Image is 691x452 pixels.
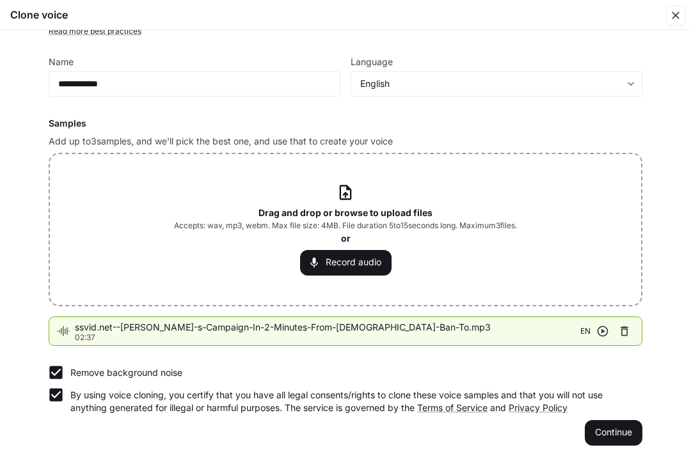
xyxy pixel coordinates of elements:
div: English [351,77,642,90]
p: Add up to 3 samples, and we'll pick the best one, and use that to create your voice [49,135,642,148]
b: or [341,233,351,244]
a: Privacy Policy [509,402,568,413]
b: Drag and drop or browse to upload files [258,207,433,218]
span: Accepts: wav, mp3, webm. Max file size: 4MB. File duration 5 to 15 seconds long. Maximum 3 files. [174,219,517,232]
p: By using voice cloning, you certify that you have all legal consents/rights to clone these voice ... [70,389,632,414]
p: Name [49,58,74,66]
p: Remove background noise [70,366,182,379]
a: Terms of Service [417,402,488,413]
button: Continue [585,420,642,446]
button: Record audio [300,250,392,276]
h6: Samples [49,117,642,130]
div: English [360,77,621,90]
p: Language [351,58,393,66]
a: Read more best practices [49,26,141,36]
h5: Clone voice [10,8,68,22]
span: EN [580,325,591,338]
span: ssvid.net--[PERSON_NAME]-s-Campaign-In-2-Minutes-From-[DEMOGRAPHIC_DATA]-Ban-To.mp3 [75,321,580,334]
p: 02:37 [75,334,580,341]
